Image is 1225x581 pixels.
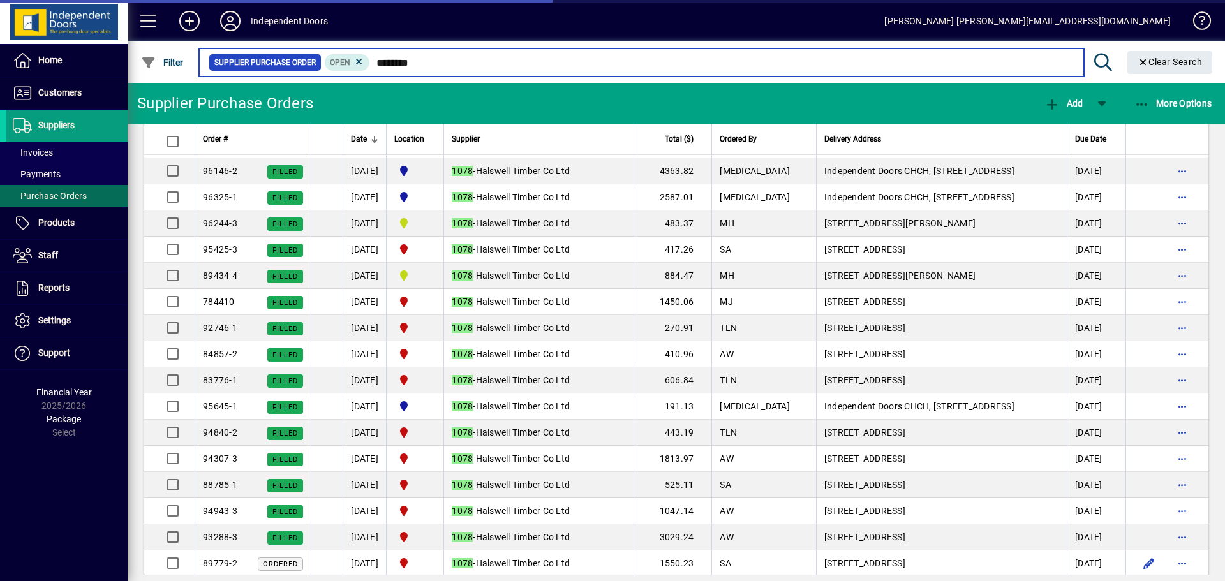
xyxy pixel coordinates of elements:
button: More options [1172,135,1192,155]
span: 95425-3 [203,244,237,254]
td: 443.19 [635,420,711,446]
span: SA [720,558,731,568]
button: More options [1172,161,1192,181]
mat-chip: Completion Status: Open [325,54,370,71]
td: 1813.97 [635,446,711,472]
td: - [443,446,635,472]
span: 95645-1 [203,401,237,411]
span: 84857-2 [203,349,237,359]
div: Location [394,132,436,146]
span: Filled [272,220,298,228]
button: More options [1172,318,1192,338]
span: MH [720,218,734,228]
button: More options [1172,501,1192,521]
button: More options [1172,553,1192,573]
td: - [443,341,635,367]
td: [STREET_ADDRESS][PERSON_NAME] [816,210,1067,237]
span: Package [47,414,81,424]
span: Filled [272,351,298,359]
td: [DATE] [1067,550,1125,576]
div: Ordered By [720,132,808,146]
span: 96325-1 [203,192,237,202]
a: Staff [6,240,128,272]
em: 1078 [452,192,473,202]
span: [MEDICAL_DATA] [720,166,790,176]
td: [DATE] [1067,393,1125,420]
span: Halswell Timber Co Ltd [476,244,570,254]
span: Christchurch [394,451,436,466]
span: Settings [38,315,71,325]
button: More options [1172,370,1192,390]
span: 93288-3 [203,532,237,542]
td: 4363.82 [635,158,711,184]
td: [DATE] [1067,472,1125,498]
span: Halswell Timber Co Ltd [476,453,570,464]
td: [DATE] [1067,524,1125,550]
span: Supplier Purchase Order [214,56,316,69]
span: 94840-2 [203,427,237,438]
span: 83776-1 [203,375,237,385]
span: Halswell Timber Co Ltd [476,375,570,385]
span: Christchurch [394,555,436,571]
div: Independent Doors [251,11,328,31]
td: [DATE] [1067,184,1125,210]
span: Filled [272,298,298,307]
span: Timaru [394,268,436,283]
div: Date [351,132,378,146]
span: Purchase Orders [13,191,87,201]
span: Halswell Timber Co Ltd [476,480,570,490]
span: Support [38,348,70,358]
td: [DATE] [343,472,386,498]
td: [DATE] [1067,420,1125,446]
td: - [443,237,635,263]
span: SA [720,244,731,254]
td: [DATE] [343,393,386,420]
span: Halswell Timber Co Ltd [476,427,570,438]
button: More options [1172,527,1192,547]
span: MH [720,270,734,281]
span: Filled [272,377,298,385]
a: Support [6,337,128,369]
a: Customers [6,77,128,109]
td: [DATE] [343,315,386,341]
span: Financial Year [36,387,92,397]
span: Payments [13,169,61,179]
em: 1078 [452,480,473,490]
span: TLN [720,375,737,385]
td: 3029.24 [635,524,711,550]
td: - [443,263,635,289]
span: AW [720,453,734,464]
td: 417.26 [635,237,711,263]
span: Halswell Timber Co Ltd [476,323,570,333]
span: 88785-1 [203,480,237,490]
td: [STREET_ADDRESS] [816,446,1067,472]
span: Reports [38,283,70,293]
span: Cromwell Central Otago [394,189,436,205]
td: [DATE] [343,158,386,184]
span: Location [394,132,424,146]
button: More options [1172,239,1192,260]
td: [DATE] [343,498,386,524]
td: - [443,472,635,498]
td: 525.11 [635,472,711,498]
span: Halswell Timber Co Ltd [476,532,570,542]
td: [DATE] [1067,237,1125,263]
td: - [443,184,635,210]
a: Invoices [6,142,128,163]
td: [DATE] [343,210,386,237]
span: Filled [272,194,298,202]
button: Profile [210,10,251,33]
span: Halswell Timber Co Ltd [476,166,570,176]
em: 1078 [452,349,473,359]
a: Purchase Orders [6,185,128,207]
button: More options [1172,448,1192,469]
span: Home [38,55,62,65]
td: Independent Doors CHCH, [STREET_ADDRESS] [816,184,1067,210]
span: Cromwell Central Otago [394,399,436,414]
span: 94943-3 [203,506,237,516]
span: Clear Search [1138,57,1203,67]
button: Filter [138,51,187,74]
td: - [443,210,635,237]
button: More options [1172,396,1192,416]
span: Staff [38,250,58,260]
